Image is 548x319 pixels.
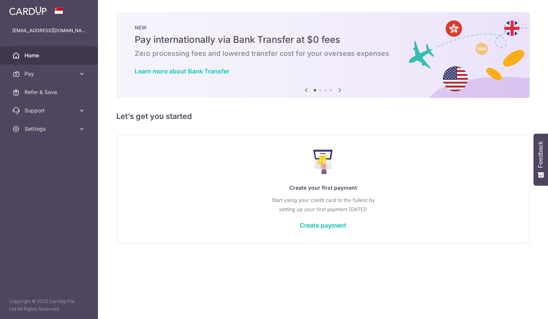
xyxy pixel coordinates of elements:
[313,150,333,174] img: Make Payment
[24,107,75,114] span: Support
[135,34,511,46] h5: Pay internationally via Bank Transfer at $0 fees
[116,110,530,122] h5: Let’s get you started
[135,24,511,31] p: NEW
[24,70,75,78] span: Pay
[135,49,511,58] h6: Zero processing fees and lowered transfer cost for your overseas expenses
[24,125,75,133] span: Settings
[116,12,530,98] img: Bank transfer banner
[132,195,514,214] p: Start using your credit card to the fullest by setting up your first payment [DATE]!
[135,67,229,75] a: Learn more about Bank Transfer
[300,221,346,229] a: Create payment
[12,27,86,34] p: [EMAIL_ADDRESS][DOMAIN_NAME]
[132,183,514,192] p: Create your first payment
[24,88,75,96] span: Refer & Save
[9,6,47,15] img: CardUp
[533,133,548,186] button: Feedback - Show survey
[24,52,75,59] span: Home
[537,141,544,168] span: Feedback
